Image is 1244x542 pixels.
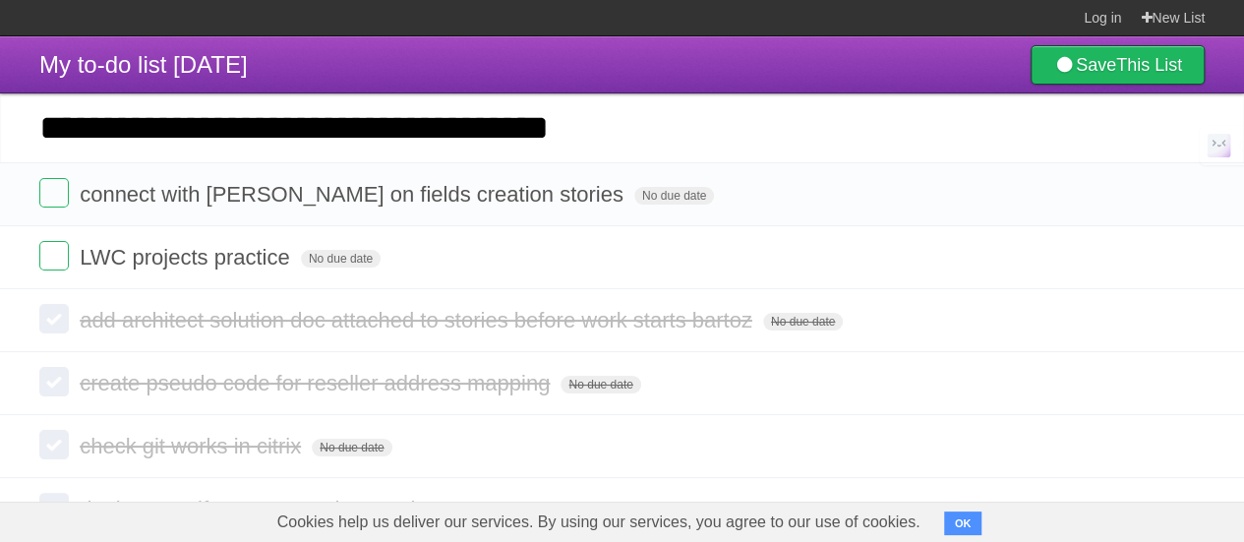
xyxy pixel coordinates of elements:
[39,241,69,271] label: Done
[80,245,295,270] span: LWC projects practice
[39,430,69,459] label: Done
[39,51,248,78] span: My to-do list [DATE]
[39,367,69,396] label: Done
[80,308,757,332] span: add architect solution doc attached to stories before work starts bartoz
[80,371,555,395] span: create pseudo code for reseller address mapping
[1116,55,1182,75] b: This List
[634,187,714,205] span: No due date
[80,497,473,521] span: deployment if country needs to on layout
[763,313,843,331] span: No due date
[39,304,69,333] label: Done
[301,250,381,268] span: No due date
[80,182,628,207] span: connect with [PERSON_NAME] on fields creation stories
[258,503,940,542] span: Cookies help us deliver our services. By using our services, you agree to our use of cookies.
[80,434,306,458] span: check git works in citrix
[312,439,391,456] span: No due date
[561,376,640,393] span: No due date
[944,512,982,535] button: OK
[39,178,69,208] label: Done
[39,493,69,522] label: Done
[1031,45,1205,85] a: SaveThis List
